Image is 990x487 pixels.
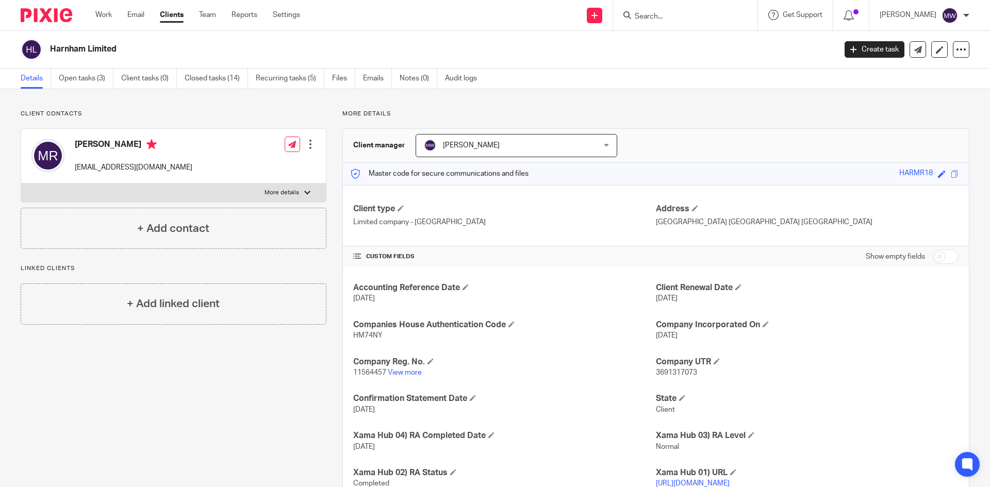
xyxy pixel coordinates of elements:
a: Emails [363,69,392,89]
a: Audit logs [445,69,485,89]
a: Work [95,10,112,20]
h4: Company Reg. No. [353,357,656,367]
p: [PERSON_NAME] [880,10,936,20]
h4: CUSTOM FIELDS [353,253,656,261]
a: Reports [232,10,257,20]
p: More details [265,189,299,197]
span: 3691317073 [656,369,697,376]
span: Completed [353,480,389,487]
h4: Accounting Reference Date [353,282,656,293]
a: Details [21,69,51,89]
i: Primary [146,139,157,149]
img: svg%3E [424,139,436,152]
span: Normal [656,443,679,450]
p: [GEOGRAPHIC_DATA] [GEOGRAPHIC_DATA] [GEOGRAPHIC_DATA] [656,217,959,227]
p: More details [342,110,969,118]
h4: Xama Hub 03) RA Level [656,430,959,441]
span: Client [656,406,675,413]
span: [DATE] [353,295,375,302]
a: Settings [273,10,300,20]
img: svg%3E [31,139,64,172]
span: Get Support [783,11,822,19]
a: Closed tasks (14) [185,69,248,89]
a: Create task [845,41,904,58]
p: Master code for secure communications and files [351,169,529,179]
img: svg%3E [942,7,958,24]
div: HARMR18 [899,168,933,180]
h4: State [656,393,959,404]
h4: Confirmation Statement Date [353,393,656,404]
p: Limited company - [GEOGRAPHIC_DATA] [353,217,656,227]
h4: Companies House Authentication Code [353,320,656,330]
h3: Client manager [353,140,405,150]
h4: + Add contact [137,221,209,237]
img: Pixie [21,8,72,22]
p: [EMAIL_ADDRESS][DOMAIN_NAME] [75,162,192,173]
a: Team [199,10,216,20]
span: [DATE] [353,443,375,450]
span: [PERSON_NAME] [443,142,500,149]
h4: Client type [353,204,656,214]
h4: Address [656,204,959,214]
img: svg%3E [21,39,42,60]
a: Open tasks (3) [59,69,113,89]
a: View more [388,369,422,376]
a: Clients [160,10,184,20]
p: Linked clients [21,264,326,273]
span: [DATE] [656,295,678,302]
a: Client tasks (0) [121,69,177,89]
a: Recurring tasks (5) [256,69,324,89]
span: [DATE] [656,332,678,339]
h4: Xama Hub 01) URL [656,467,959,478]
a: Email [127,10,144,20]
span: [DATE] [353,406,375,413]
h4: [PERSON_NAME] [75,139,192,152]
label: Show empty fields [866,251,925,262]
span: 11564457 [353,369,386,376]
h4: + Add linked client [127,296,220,312]
p: Client contacts [21,110,326,118]
a: Files [332,69,355,89]
input: Search [634,12,727,22]
h4: Client Renewal Date [656,282,959,293]
h2: Harnham Limited [50,44,673,55]
h4: Xama Hub 02) RA Status [353,467,656,478]
span: HM74NY [353,332,383,339]
a: [URL][DOMAIN_NAME] [656,480,730,487]
h4: Xama Hub 04) RA Completed Date [353,430,656,441]
a: Notes (0) [400,69,437,89]
h4: Company Incorporated On [656,320,959,330]
h4: Company UTR [656,357,959,367]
